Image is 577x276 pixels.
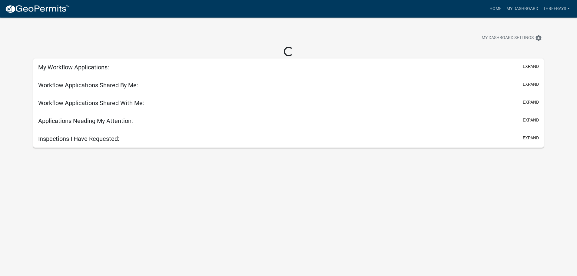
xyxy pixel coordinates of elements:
button: expand [523,117,539,123]
i: settings [535,35,542,42]
button: expand [523,99,539,105]
button: expand [523,63,539,70]
a: ThreeRays [541,3,572,15]
h5: My Workflow Applications: [38,64,109,71]
a: Home [487,3,504,15]
button: My Dashboard Settingssettings [477,32,547,44]
h5: Inspections I Have Requested: [38,135,119,142]
button: expand [523,81,539,88]
h5: Workflow Applications Shared By Me: [38,81,138,89]
a: My Dashboard [504,3,541,15]
h5: Workflow Applications Shared With Me: [38,99,144,107]
span: My Dashboard Settings [482,35,534,42]
button: expand [523,135,539,141]
h5: Applications Needing My Attention: [38,117,133,125]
